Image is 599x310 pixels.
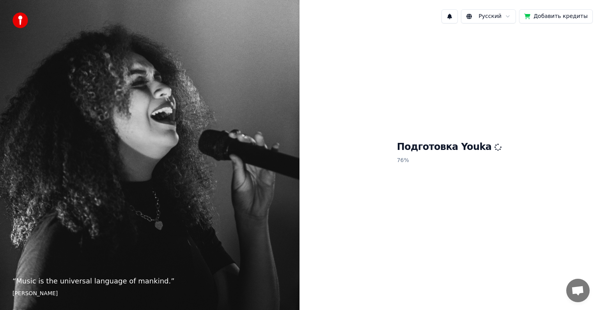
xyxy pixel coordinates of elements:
img: youka [12,12,28,28]
footer: [PERSON_NAME] [12,290,287,298]
p: 76 % [397,153,502,167]
button: Добавить кредиты [519,9,593,23]
p: “ Music is the universal language of mankind. ” [12,276,287,287]
h1: Подготовка Youka [397,141,502,153]
a: Deschideți chat-ul [566,279,590,302]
